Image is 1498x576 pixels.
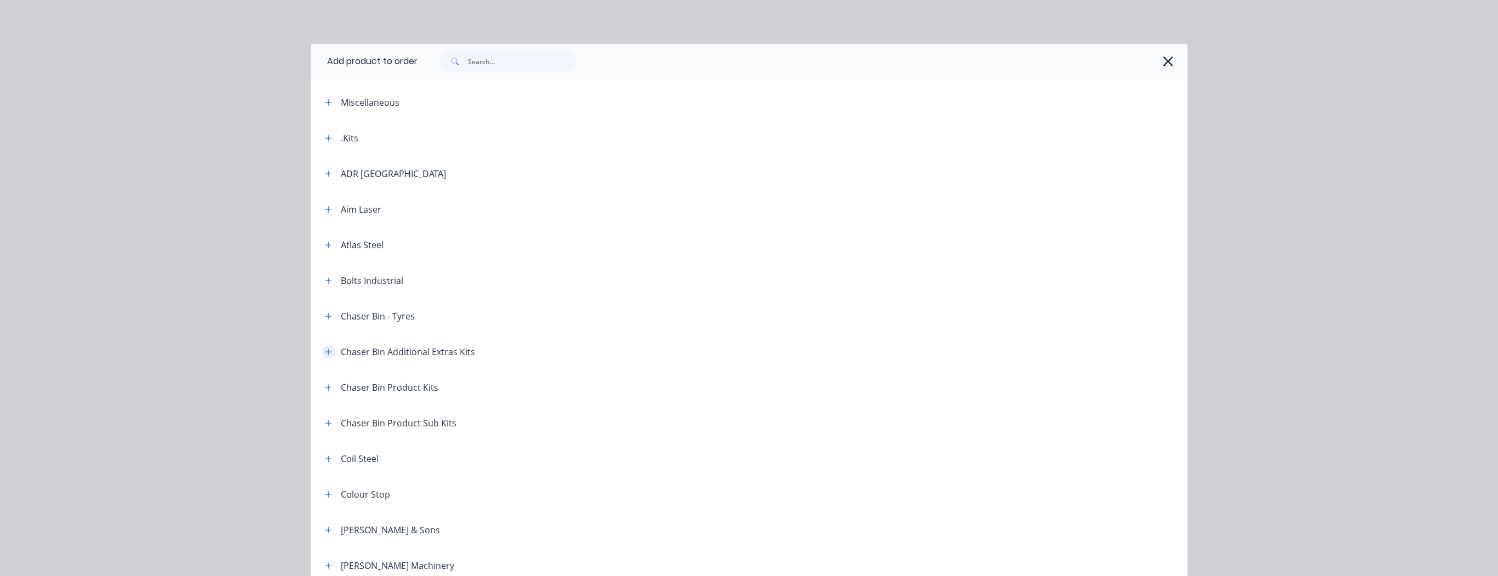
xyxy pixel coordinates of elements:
div: Colour Stop [341,488,390,501]
div: Chaser Bin Product Kits [341,381,438,394]
div: Add product to order [311,44,418,79]
div: Coil Steel [341,452,379,465]
div: Miscellaneous [341,96,399,109]
div: Chaser Bin - Tyres [341,310,415,323]
input: Search... [468,50,576,72]
div: [PERSON_NAME] & Sons [341,523,440,537]
div: Aim Laser [341,203,381,216]
div: Chaser Bin Product Sub Kits [341,417,456,430]
div: [PERSON_NAME] Machinery [341,559,454,572]
div: Chaser Bin Additional Extras Kits [341,345,475,358]
div: Bolts Industrial [341,274,403,287]
div: Atlas Steel [341,238,384,252]
div: ADR [GEOGRAPHIC_DATA] [341,167,446,180]
div: .Kits [341,132,358,145]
